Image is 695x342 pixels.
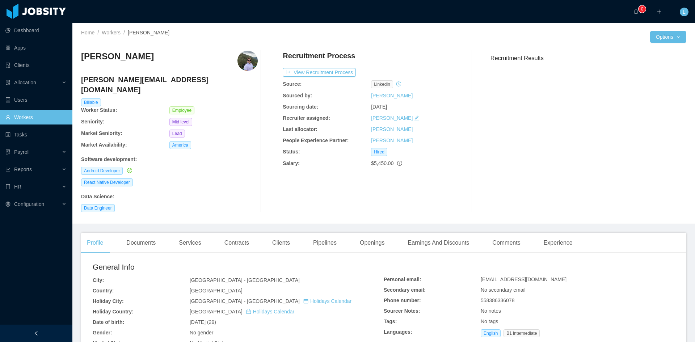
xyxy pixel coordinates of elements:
i: icon: line-chart [5,167,10,172]
i: icon: solution [5,80,10,85]
span: No secondary email [481,287,526,293]
a: icon: userWorkers [5,110,67,124]
b: Personal email: [384,276,421,282]
span: [PERSON_NAME] [128,30,169,35]
span: [GEOGRAPHIC_DATA] [190,288,243,294]
b: Sourcing date: [283,104,318,110]
span: Android Developer [81,167,123,175]
b: Seniority: [81,119,105,124]
b: Data Science : [81,194,114,199]
span: Reports [14,166,32,172]
h4: Recruitment Process [283,51,355,61]
b: Sourced by: [283,93,312,98]
b: Recruiter assigned: [283,115,330,121]
b: Sourcer Notes: [384,308,420,314]
span: / [123,30,125,35]
a: icon: calendarHolidays Calendar [246,309,294,314]
span: Employee [169,106,194,114]
a: Workers [102,30,121,35]
div: Documents [121,233,161,253]
b: Salary: [283,160,300,166]
span: Allocation [14,80,36,85]
b: Source: [283,81,302,87]
b: Gender: [93,330,112,335]
a: [PERSON_NAME] [371,138,413,143]
div: Contracts [219,233,255,253]
b: Tags: [384,318,397,324]
span: America [169,141,191,149]
span: Mid level [169,118,192,126]
a: icon: check-circle [126,168,132,173]
span: linkedin [371,80,393,88]
img: 1f93ed1a-a69a-4896-a513-f8fad3c729fa_664eb05892678-400w.png [237,51,258,71]
span: [GEOGRAPHIC_DATA] [190,309,294,314]
span: English [481,329,501,337]
span: $5,450.00 [371,160,393,166]
i: icon: edit [414,115,419,121]
span: 558386336078 [481,297,514,303]
span: HR [14,184,21,190]
span: Configuration [14,201,44,207]
b: Country: [93,288,114,294]
span: [GEOGRAPHIC_DATA] - [GEOGRAPHIC_DATA] [190,298,351,304]
sup: 0 [639,5,646,13]
b: Status: [283,149,300,155]
span: B1 intermediate [504,329,540,337]
i: icon: calendar [303,299,308,304]
span: [DATE] (29) [190,319,216,325]
span: L [683,8,686,16]
span: / [97,30,99,35]
b: People Experience Partner: [283,138,349,143]
a: [PERSON_NAME] [371,115,413,121]
span: Payroll [14,149,30,155]
span: [EMAIL_ADDRESS][DOMAIN_NAME] [481,276,566,282]
i: icon: book [5,184,10,189]
a: [PERSON_NAME] [371,126,413,132]
span: React Native Developer [81,178,133,186]
a: icon: exportView Recruitment Process [283,69,356,75]
a: icon: appstoreApps [5,41,67,55]
div: Profile [81,233,109,253]
div: Pipelines [307,233,342,253]
b: Last allocator: [283,126,317,132]
i: icon: setting [5,202,10,207]
a: icon: pie-chartDashboard [5,23,67,38]
span: [DATE] [371,104,387,110]
b: Market Availability: [81,142,127,148]
h4: [PERSON_NAME][EMAIL_ADDRESS][DOMAIN_NAME] [81,75,258,95]
h3: Recruitment Results [490,54,686,63]
a: Home [81,30,94,35]
b: Secondary email: [384,287,426,293]
b: Market Seniority: [81,130,122,136]
b: Phone number: [384,297,421,303]
a: icon: profileTasks [5,127,67,142]
div: Openings [354,233,391,253]
div: Comments [486,233,526,253]
i: icon: file-protect [5,149,10,155]
span: No gender [190,330,213,335]
h3: [PERSON_NAME] [81,51,154,62]
b: Holiday Country: [93,309,134,314]
span: Data Engineer [81,204,115,212]
button: icon: exportView Recruitment Process [283,68,356,77]
b: Software development : [81,156,137,162]
span: info-circle [397,161,402,166]
b: Holiday City: [93,298,124,304]
a: icon: robotUsers [5,93,67,107]
span: [GEOGRAPHIC_DATA] - [GEOGRAPHIC_DATA] [190,277,300,283]
i: icon: check-circle [127,168,132,173]
i: icon: plus [657,9,662,14]
span: Hired [371,148,387,156]
div: Experience [538,233,578,253]
b: Languages: [384,329,412,335]
button: Optionsicon: down [650,31,686,43]
div: Earnings And Discounts [402,233,475,253]
i: icon: calendar [246,309,251,314]
span: Billable [81,98,101,106]
a: [PERSON_NAME] [371,93,413,98]
a: icon: auditClients [5,58,67,72]
i: icon: history [396,81,401,86]
span: Lead [169,130,185,138]
h2: General Info [93,261,384,273]
i: icon: bell [633,9,639,14]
